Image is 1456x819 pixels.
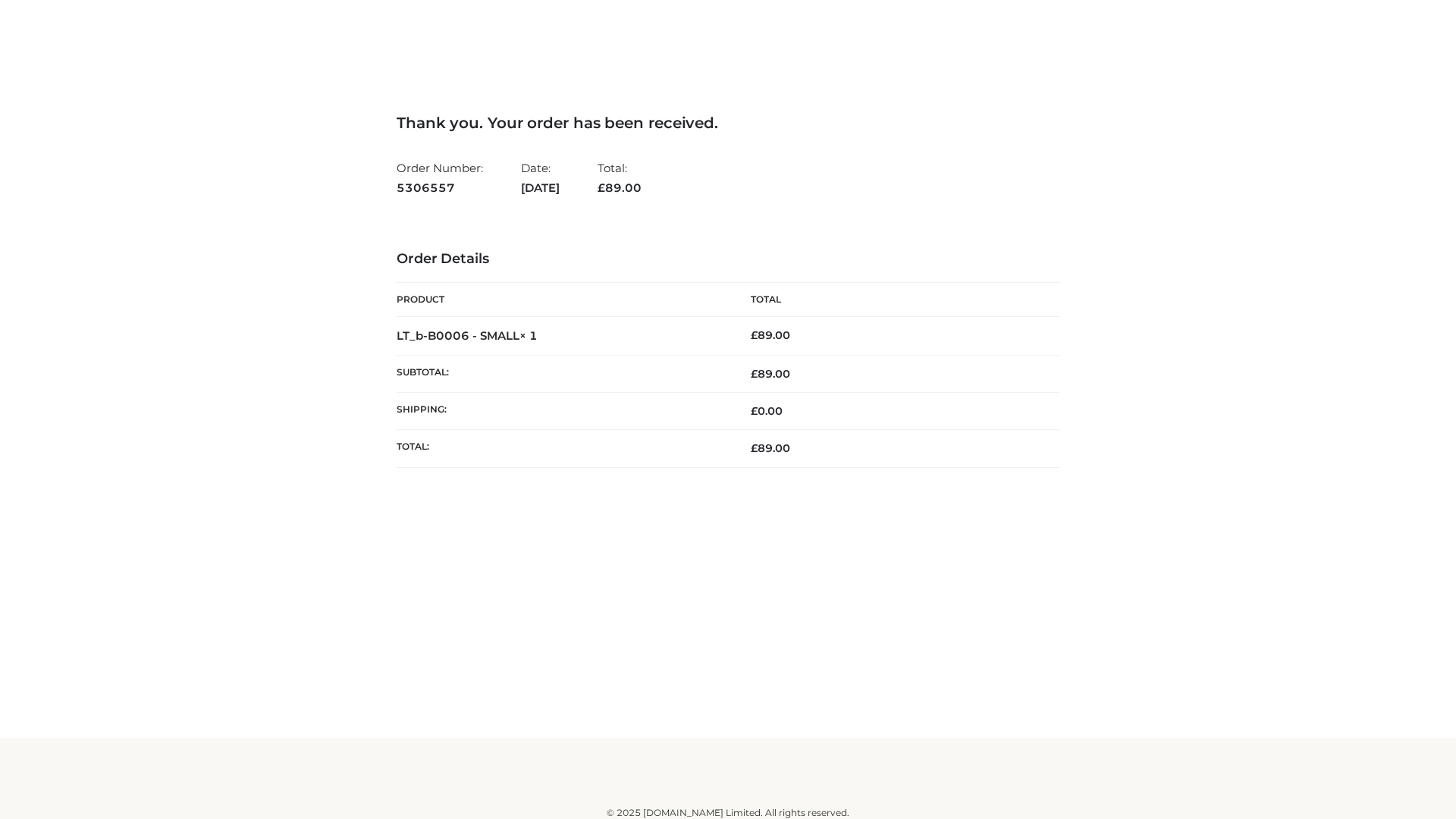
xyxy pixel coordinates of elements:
[751,441,790,455] span: 89.00
[519,328,538,343] strong: × 1
[397,328,538,343] strong: LT_b-B0006 - SMALL
[751,404,758,418] span: £
[751,367,758,381] span: £
[598,155,642,201] li: Total:
[598,180,605,195] span: £
[751,367,790,381] span: 89.00
[397,393,728,430] th: Shipping:
[751,404,783,418] bdi: 0.00
[521,178,560,198] strong: [DATE]
[598,180,642,195] span: 89.00
[397,283,728,317] th: Product
[751,328,790,342] bdi: 89.00
[521,155,560,201] li: Date:
[397,430,728,467] th: Total:
[397,178,483,198] strong: 5306557
[728,283,1059,317] th: Total
[397,251,1059,268] h3: Order Details
[751,441,758,455] span: £
[397,355,728,392] th: Subtotal:
[397,155,483,201] li: Order Number:
[751,328,758,342] span: £
[397,114,1059,132] h3: Thank you. Your order has been received.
